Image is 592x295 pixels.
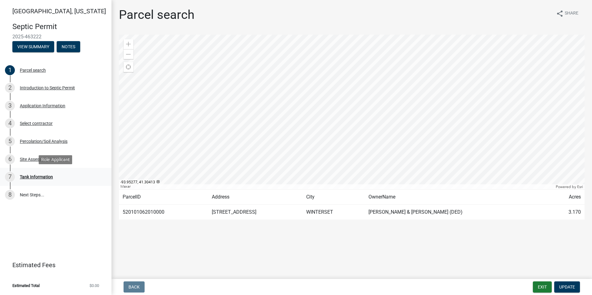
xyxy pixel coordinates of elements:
[119,184,554,189] div: Maxar
[57,41,80,52] button: Notes
[124,39,133,49] div: Zoom in
[124,281,145,293] button: Back
[5,65,15,75] div: 1
[549,205,585,220] td: 3.170
[20,86,75,90] div: Introduction to Septic Permit
[5,154,15,164] div: 6
[20,139,67,143] div: Percolation/Soil Analysis
[556,10,564,17] i: share
[303,205,365,220] td: WINTERSET
[124,49,133,59] div: Zoom out
[208,205,302,220] td: [STREET_ADDRESS]
[554,184,585,189] div: Powered by
[365,190,549,205] td: OwnerName
[20,68,46,72] div: Parcel search
[12,34,99,40] span: 2025-463222
[124,62,133,72] div: Find my location
[119,190,208,205] td: ParcelID
[12,7,106,15] span: [GEOGRAPHIC_DATA], [US_STATE]
[559,284,575,289] span: Update
[208,190,302,205] td: Address
[565,10,578,17] span: Share
[20,175,53,179] div: Tank Information
[5,83,15,93] div: 2
[128,284,140,289] span: Back
[119,205,208,220] td: 520101062010000
[5,136,15,146] div: 5
[57,45,80,49] wm-modal-confirm: Notes
[89,284,99,288] span: $0.00
[554,281,580,293] button: Update
[39,155,72,164] div: Role: Applicant
[20,121,53,126] div: Select contractor
[5,190,15,200] div: 8
[549,190,585,205] td: Acres
[119,7,194,22] h1: Parcel search
[533,281,552,293] button: Exit
[12,45,54,49] wm-modal-confirm: Summary
[5,259,102,271] a: Estimated Fees
[365,205,549,220] td: [PERSON_NAME] & [PERSON_NAME] (DED)
[551,7,583,19] button: shareShare
[12,284,40,288] span: Estimated Total
[12,22,107,31] h4: Septic Permit
[5,101,15,111] div: 3
[577,185,583,189] a: Esri
[5,172,15,182] div: 7
[20,157,68,161] div: Site Assessment Request
[12,41,54,52] button: View Summary
[303,190,365,205] td: City
[20,104,65,108] div: Application Information
[5,118,15,128] div: 4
